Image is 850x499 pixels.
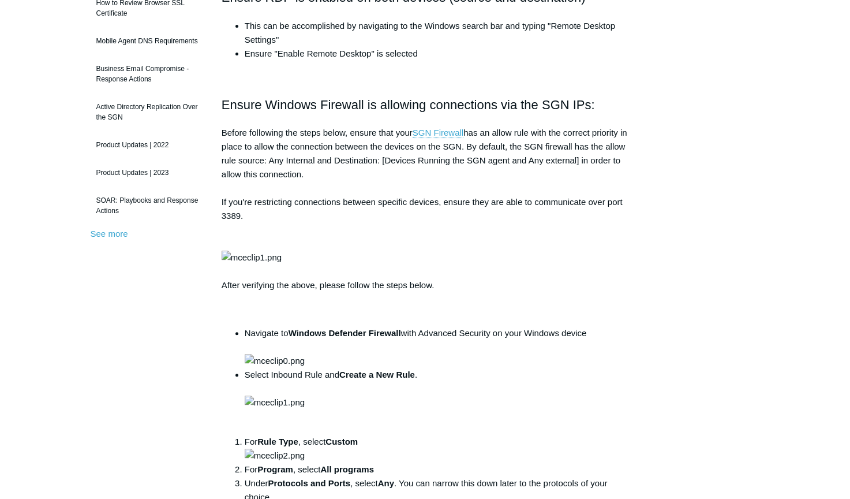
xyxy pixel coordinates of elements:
[257,464,293,474] strong: Program
[245,396,305,409] img: mceclip1.png
[222,95,629,115] h2: Ensure Windows Firewall is allowing connections via the SGN IPs:
[289,328,401,338] strong: Windows Defender Firewall
[339,370,415,379] strong: Create a New Rule
[91,96,204,128] a: Active Directory Replication Over the SGN
[245,354,305,368] img: mceclip0.png
[268,478,351,488] strong: Protocols and Ports
[222,251,282,265] img: mceclip1.png
[91,189,204,222] a: SOAR: Playbooks and Response Actions
[91,134,204,156] a: Product Updates | 2022
[91,162,204,184] a: Product Updates | 2023
[245,47,629,61] li: Ensure "Enable Remote Desktop" is selected
[257,437,298,446] strong: Rule Type
[91,30,204,52] a: Mobile Agent DNS Requirements
[325,437,358,446] strong: Custom
[91,229,128,239] a: See more
[245,435,629,463] li: For , select
[378,478,394,488] strong: Any
[245,326,629,368] li: Navigate to with Advanced Security on your Windows device
[245,449,305,463] img: mceclip2.png
[245,19,629,47] li: This can be accomplished by navigating to the Windows search bar and typing "Remote Desktop Setti...
[245,368,629,423] li: Select Inbound Rule and .
[413,128,463,138] a: SGN Firewall
[320,464,374,474] strong: All programs
[245,463,629,476] li: For , select
[91,58,204,90] a: Business Email Compromise - Response Actions
[222,126,629,292] p: Before following the steps below, ensure that your has an allow rule with the correct priority in...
